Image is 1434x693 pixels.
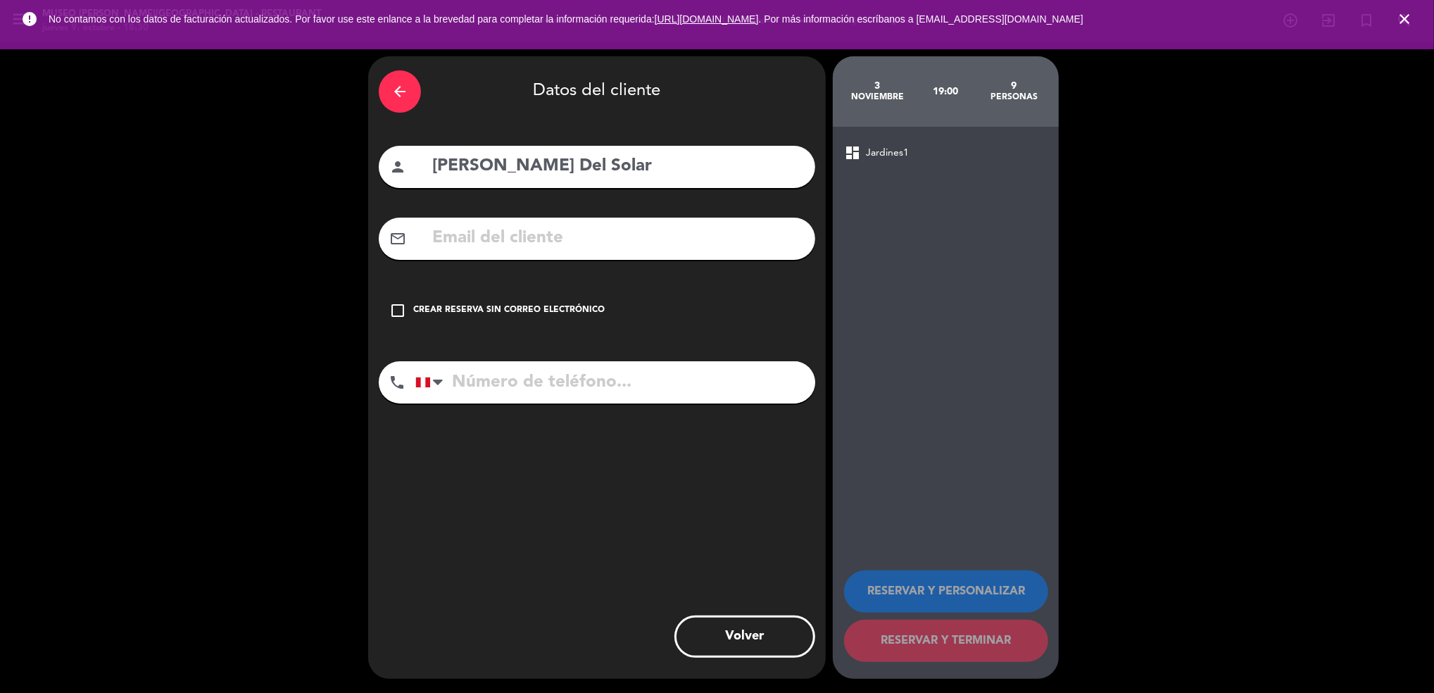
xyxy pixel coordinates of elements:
i: person [389,158,406,175]
div: 9 [980,80,1048,92]
input: Número de teléfono... [415,361,815,404]
div: noviembre [843,92,912,103]
button: RESERVAR Y PERSONALIZAR [844,570,1048,613]
i: error [21,11,38,27]
div: 3 [843,80,912,92]
i: close [1396,11,1413,27]
button: Volver [674,616,815,658]
span: dashboard [844,144,861,161]
i: arrow_back [391,83,408,100]
div: Crear reserva sin correo electrónico [413,304,605,318]
i: mail_outline [389,230,406,247]
span: No contamos con los datos de facturación actualizados. Por favor use este enlance a la brevedad p... [49,13,1083,25]
div: personas [980,92,1048,103]
i: check_box_outline_blank [389,302,406,319]
div: 19:00 [912,67,980,116]
input: Email del cliente [431,224,805,253]
div: Datos del cliente [379,67,815,116]
span: Jardines1 [866,145,909,161]
a: . Por más información escríbanos a [EMAIL_ADDRESS][DOMAIN_NAME] [759,13,1083,25]
i: phone [389,374,405,391]
button: RESERVAR Y TERMINAR [844,620,1048,662]
a: [URL][DOMAIN_NAME] [655,13,759,25]
input: Nombre del cliente [431,152,805,181]
div: Peru (Perú): +51 [416,362,448,403]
